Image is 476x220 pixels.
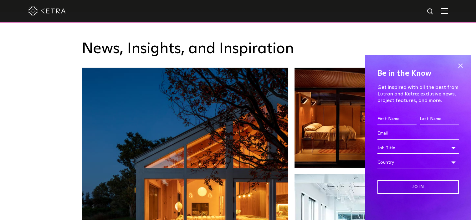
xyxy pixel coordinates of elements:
div: Country [377,156,459,168]
img: search icon [427,8,434,16]
input: Join [377,180,459,194]
img: Hamburger%20Nav.svg [441,8,448,14]
h4: Be in the Know [377,68,459,79]
div: Job Title [377,142,459,154]
img: ketra-logo-2019-white [28,6,66,16]
input: First Name [377,113,417,125]
input: Email [377,128,459,140]
input: Last Name [420,113,459,125]
h3: News, Insights, and Inspiration [82,40,395,58]
p: Get inspired with all the best from Lutron and Ketra: exclusive news, project features, and more. [377,84,459,104]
